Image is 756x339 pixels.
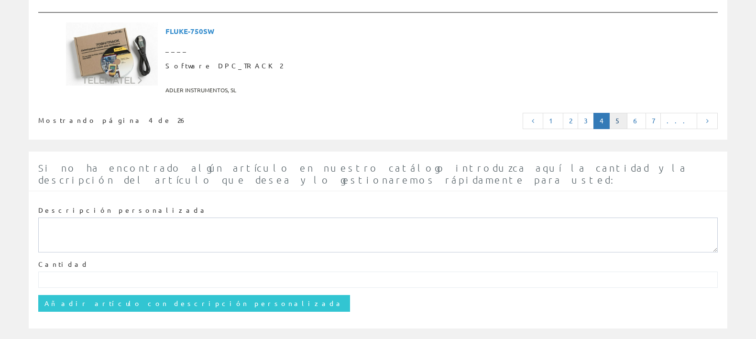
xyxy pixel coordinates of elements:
a: 7 [646,113,661,129]
a: Página siguiente [697,113,718,129]
a: 2 [563,113,578,129]
span: ADLER INSTRUMENTOS, SL [165,82,714,98]
input: Añadir artículo con descripción personalizada [38,295,350,311]
span: Software DPC_TRACK2 [165,57,714,75]
a: 3 [578,113,594,129]
label: Cantidad [38,260,89,269]
img: Foto artículo Software DPC_TRACK2 (192x132.096) [66,22,158,86]
span: Si no ha encontrado algún artículo en nuestro catálogo introduzca aquí la cantidad y la descripci... [38,162,687,186]
a: 1 [543,113,563,129]
a: ... [660,113,697,129]
a: 5 [609,113,627,129]
span: ____ [165,40,714,57]
div: Mostrando página 4 de 26 [38,112,313,125]
a: Página anterior [523,113,544,129]
a: 6 [627,113,646,129]
a: Página actual [593,113,610,129]
label: Descripción personalizada [38,206,208,215]
span: FLUKE-750SW [165,22,714,40]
